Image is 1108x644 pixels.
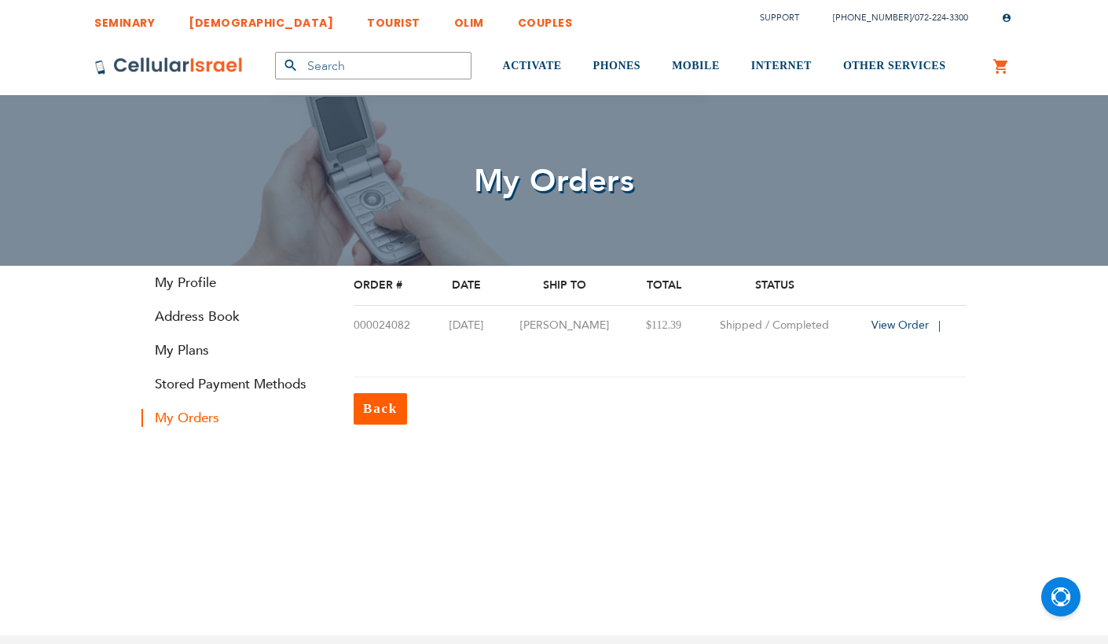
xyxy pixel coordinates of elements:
[698,266,852,306] th: Status
[751,37,812,96] a: INTERNET
[433,305,500,345] td: [DATE]
[141,307,330,326] a: Address Book
[672,37,720,96] a: MOBILE
[593,37,641,96] a: PHONES
[503,37,562,96] a: ACTIVATE
[833,12,912,24] a: [PHONE_NUMBER]
[672,60,720,72] span: MOBILE
[760,12,799,24] a: Support
[871,318,929,333] span: View Order
[503,60,562,72] span: ACTIVATE
[275,52,471,79] input: Search
[499,266,629,306] th: Ship To
[354,305,433,345] td: 000024082
[751,60,812,72] span: INTERNET
[354,266,433,306] th: Order #
[843,60,946,72] span: OTHER SERVICES
[817,6,968,29] li: /
[698,305,852,345] td: Shipped / Completed
[474,160,635,203] span: My Orders
[871,318,947,333] a: View Order
[646,319,681,331] span: $112.39
[454,4,484,33] a: OLIM
[141,375,330,393] a: Stored Payment Methods
[141,274,330,292] a: My Profile
[354,393,407,425] a: Back
[141,409,330,427] strong: My Orders
[843,37,946,96] a: OTHER SERVICES
[189,4,333,33] a: [DEMOGRAPHIC_DATA]
[629,266,698,306] th: Total
[367,4,420,33] a: TOURIST
[915,12,968,24] a: 072-224-3300
[518,4,573,33] a: COUPLES
[433,266,500,306] th: Date
[141,341,330,359] a: My Plans
[499,305,629,345] td: [PERSON_NAME]
[593,60,641,72] span: PHONES
[94,4,155,33] a: SEMINARY
[94,57,244,75] img: Cellular Israel Logo
[363,401,398,416] span: Back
